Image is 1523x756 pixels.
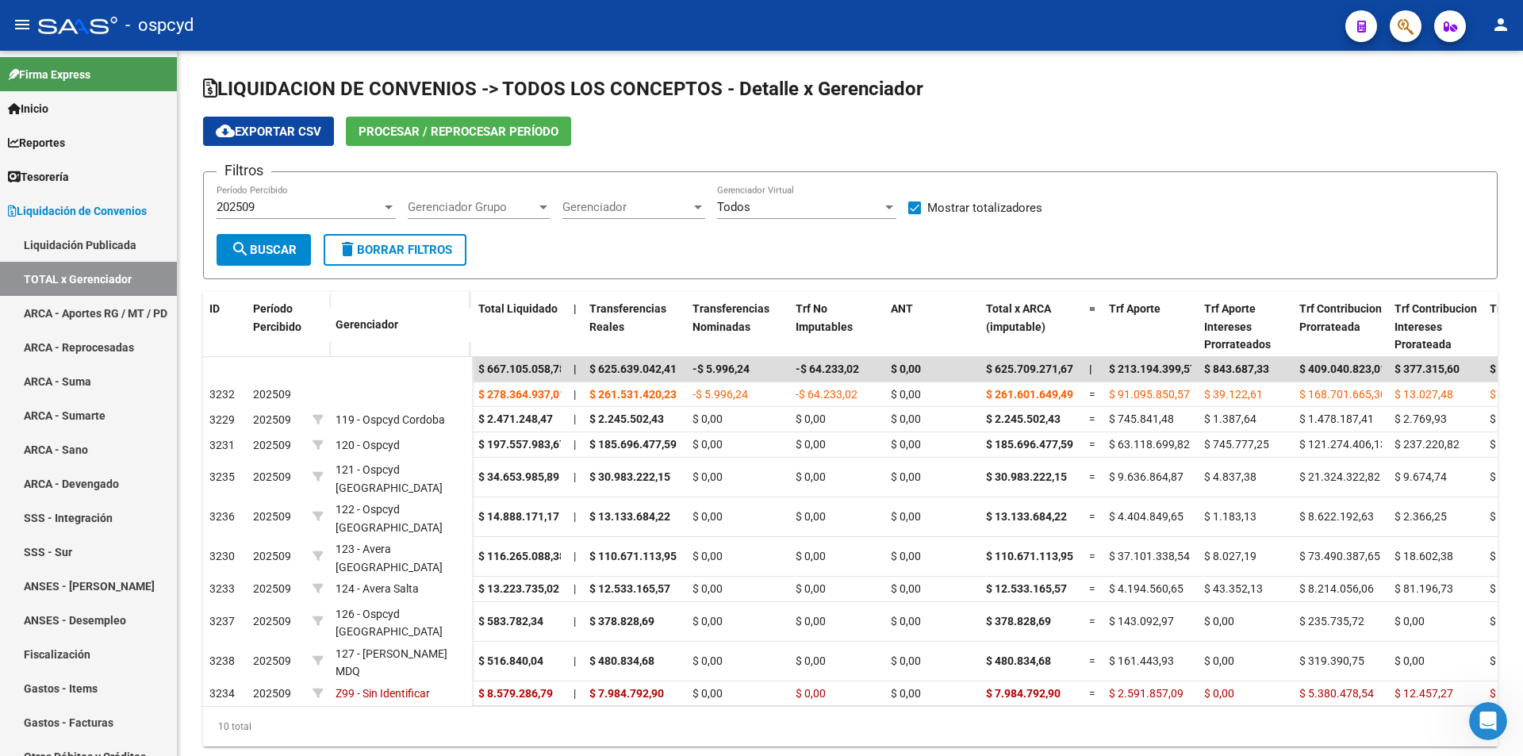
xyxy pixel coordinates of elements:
[589,582,670,595] span: $ 12.533.165,57
[692,687,723,700] span: $ 0,00
[1394,302,1477,351] span: Trf Contribucion Intereses Prorateada
[884,292,980,362] datatable-header-cell: ANT
[562,200,691,214] span: Gerenciador
[217,159,271,182] h3: Filtros
[1089,687,1095,700] span: =
[203,78,923,100] span: LIQUIDACION DE CONVENIOS -> TODOS LOS CONCEPTOS - Detalle x Gerenciador
[986,302,1051,333] span: Total x ARCA (imputable)
[1394,363,1460,375] span: $ 377.315,60
[574,413,576,425] span: |
[717,200,750,214] span: Todos
[1204,470,1256,483] span: $ 4.837,38
[125,8,194,43] span: - ospcyd
[891,388,921,401] span: $ 0,00
[589,470,670,483] span: $ 30.983.222,15
[1109,413,1174,425] span: $ 745.841,48
[796,438,826,451] span: $ 0,00
[796,510,826,523] span: $ 0,00
[796,302,853,333] span: Trf No Imputables
[209,550,235,562] span: 3230
[8,100,48,117] span: Inicio
[1204,363,1269,375] span: $ 843.687,33
[1204,615,1234,627] span: $ 0,00
[589,615,654,627] span: $ 378.828,69
[1089,363,1092,375] span: |
[986,363,1073,375] span: $ 625.709.271,67
[891,302,913,315] span: ANT
[1204,550,1256,562] span: $ 8.027,19
[336,647,447,678] span: 127 - [PERSON_NAME] MDQ
[692,363,750,375] span: -$ 5.996,24
[8,134,65,152] span: Reportes
[574,302,577,315] span: |
[1394,510,1447,523] span: $ 2.366,25
[796,654,826,667] span: $ 0,00
[574,687,576,700] span: |
[1469,702,1507,740] iframe: Intercom live chat
[986,438,1073,451] span: $ 185.696.477,59
[1490,687,1520,700] span: $ 0,00
[796,413,826,425] span: $ 0,00
[253,302,301,333] span: Período Percibido
[589,654,654,667] span: $ 480.834,68
[216,121,235,140] mat-icon: cloud_download
[891,582,921,595] span: $ 0,00
[1394,582,1453,595] span: $ 81.196,73
[1299,413,1374,425] span: $ 1.478.187,41
[478,438,566,451] span: $ 197.557.983,67
[1490,582,1520,595] span: $ 0,00
[692,470,723,483] span: $ 0,00
[324,234,466,266] button: Borrar Filtros
[574,582,576,595] span: |
[589,363,677,375] span: $ 625.639.042,41
[203,292,247,359] datatable-header-cell: ID
[1109,654,1174,667] span: $ 161.443,93
[478,550,566,562] span: $ 116.265.088,38
[338,243,452,257] span: Borrar Filtros
[986,615,1051,627] span: $ 378.828,69
[1394,413,1447,425] span: $ 2.769,93
[891,615,921,627] span: $ 0,00
[927,198,1042,217] span: Mostrar totalizadores
[986,510,1067,523] span: $ 13.133.684,22
[478,615,543,627] span: $ 583.782,34
[986,687,1061,700] span: $ 7.984.792,90
[796,615,826,627] span: $ 0,00
[253,439,291,451] span: 202509
[336,687,430,700] span: Z99 - Sin Identificar
[1299,687,1374,700] span: $ 5.380.478,54
[1089,615,1095,627] span: =
[336,463,443,494] span: 121 - Ospcyd [GEOGRAPHIC_DATA]
[986,388,1073,401] span: $ 261.601.649,49
[1204,654,1234,667] span: $ 0,00
[692,302,769,333] span: Transferencias Nominadas
[1089,654,1095,667] span: =
[13,15,32,34] mat-icon: menu
[891,413,921,425] span: $ 0,00
[478,687,553,700] span: $ 8.579.286,79
[478,363,566,375] span: $ 667.105.058,78
[8,66,90,83] span: Firma Express
[1394,470,1447,483] span: $ 9.674,74
[1089,550,1095,562] span: =
[1299,302,1382,333] span: Trf Contribucion Prorrateada
[1490,654,1520,667] span: $ 0,00
[478,510,559,523] span: $ 14.888.171,17
[478,302,558,315] span: Total Liquidado
[574,363,577,375] span: |
[1299,510,1374,523] span: $ 8.622.192,63
[209,439,235,451] span: 3231
[1103,292,1198,362] datatable-header-cell: Trf Aporte
[253,582,291,595] span: 202509
[1109,550,1190,562] span: $ 37.101.338,54
[1204,438,1269,451] span: $ 745.777,25
[478,470,559,483] span: $ 34.653.985,89
[1109,615,1174,627] span: $ 143.092,97
[574,550,576,562] span: |
[986,582,1067,595] span: $ 12.533.165,57
[789,292,884,362] datatable-header-cell: Trf No Imputables
[1394,388,1453,401] span: $ 13.027,48
[574,615,576,627] span: |
[986,413,1061,425] span: $ 2.245.502,43
[336,582,419,595] span: 124 - Avera Salta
